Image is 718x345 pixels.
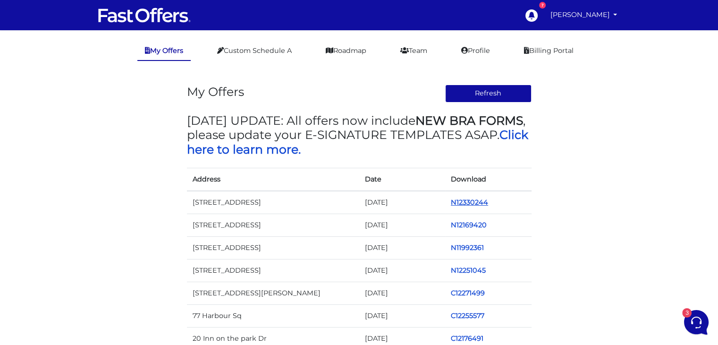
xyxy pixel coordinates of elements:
[40,68,150,78] span: Fast Offers Support
[451,311,484,320] a: C12255577
[187,305,359,328] td: 77 Harbour Sq
[40,79,150,89] p: Huge Announcement: [URL][DOMAIN_NAME]
[359,236,446,259] td: [DATE]
[359,259,446,282] td: [DATE]
[187,214,359,236] td: [STREET_ADDRESS]
[118,171,174,178] a: Open Help Center
[451,243,484,252] a: N11992361
[164,116,174,125] span: 1
[146,271,159,280] p: Help
[8,258,66,280] button: Home
[15,171,64,178] span: Find an Answer
[155,68,174,77] p: [DATE]
[210,42,299,60] a: Custom Schedule A
[66,258,124,280] button: 3Messages
[454,42,498,60] a: Profile
[15,133,174,152] button: Start a Conversation
[28,271,44,280] p: Home
[359,191,446,214] td: [DATE]
[445,85,532,103] button: Refresh
[15,105,34,124] img: dark
[11,101,177,129] a: Fast Offers SupportHow to Use NEW Authentisign Templates, Full Walkthrough Tutorial: [URL][DOMAIN...
[359,305,446,328] td: [DATE]
[164,79,174,89] span: 1
[516,42,581,60] a: Billing Portal
[187,128,528,156] a: Click here to learn more.
[81,271,108,280] p: Messages
[68,138,132,146] span: Start a Conversation
[187,85,244,99] h3: My Offers
[187,259,359,282] td: [STREET_ADDRESS]
[94,257,101,264] span: 3
[187,168,359,191] th: Address
[15,53,76,60] span: Your Conversations
[547,6,621,24] a: [PERSON_NAME]
[187,236,359,259] td: [STREET_ADDRESS]
[359,214,446,236] td: [DATE]
[11,64,177,93] a: Fast Offers SupportHuge Announcement: [URL][DOMAIN_NAME][DATE]1
[137,42,191,61] a: My Offers
[152,53,174,60] a: See all
[155,104,174,113] p: [DATE]
[451,289,485,297] a: C12271499
[21,191,154,200] input: Search for an Article...
[539,2,546,9] div: 7
[123,258,181,280] button: Help
[40,104,150,114] span: Fast Offers Support
[445,168,532,191] th: Download
[359,168,446,191] th: Date
[15,69,34,88] img: dark
[451,334,483,343] a: C12176491
[187,191,359,214] td: [STREET_ADDRESS]
[8,8,159,38] h2: Hello [PERSON_NAME] 👋
[415,113,523,128] strong: NEW BRA FORMS
[187,113,532,156] h3: [DATE] UPDATE: All offers now include , please update your E-SIGNATURE TEMPLATES ASAP.
[187,282,359,304] td: [STREET_ADDRESS][PERSON_NAME]
[318,42,374,60] a: Roadmap
[451,198,488,207] a: N12330244
[359,282,446,304] td: [DATE]
[393,42,435,60] a: Team
[451,221,487,229] a: N12169420
[520,4,542,26] a: 7
[451,266,486,275] a: N12251045
[682,308,710,336] iframe: Customerly Messenger Launcher
[40,116,150,125] p: How to Use NEW Authentisign Templates, Full Walkthrough Tutorial: [URL][DOMAIN_NAME]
